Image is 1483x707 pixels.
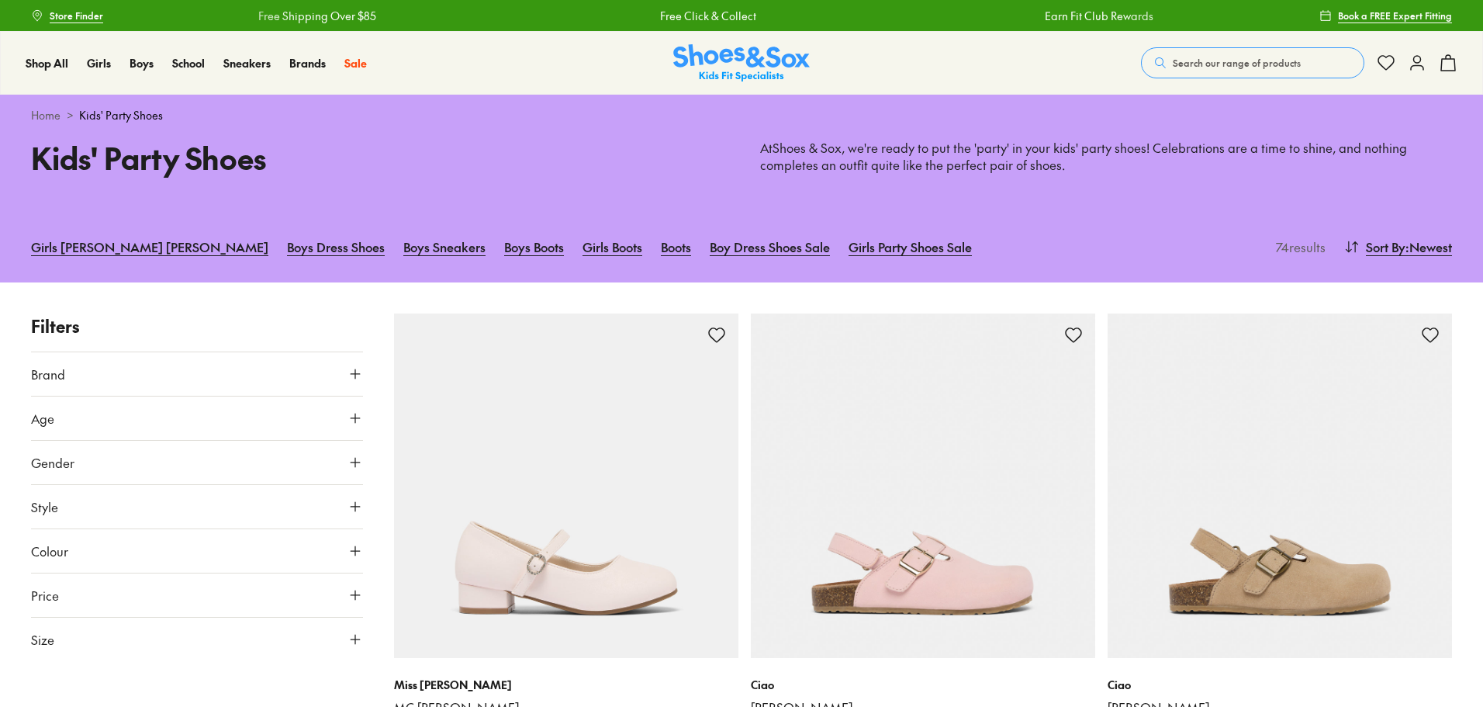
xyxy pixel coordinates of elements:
[31,2,103,29] a: Store Finder
[1141,47,1364,78] button: Search our range of products
[172,55,205,71] a: School
[710,230,830,264] a: Boy Dress Shoes Sale
[582,230,642,264] a: Girls Boots
[661,230,691,264] a: Boots
[1173,56,1301,70] span: Search our range of products
[31,441,363,484] button: Gender
[403,230,486,264] a: Boys Sneakers
[642,8,738,24] a: Free Click & Collect
[849,230,972,264] a: Girls Party Shoes Sale
[673,44,810,82] a: Shoes & Sox
[31,529,363,573] button: Colour
[79,107,163,123] span: Kids' Party Shoes
[31,314,363,339] p: Filters
[1108,677,1452,693] p: Ciao
[1270,237,1326,256] p: 74 results
[87,55,111,71] a: Girls
[31,542,68,560] span: Colour
[760,140,1452,174] p: At , we're ready to put the 'party' in your kids' party shoes! Celebrations are a time to shine, ...
[673,44,810,82] img: SNS_Logo_Responsive.svg
[31,497,58,516] span: Style
[1338,9,1452,23] span: Book a FREE Expert Fitting
[1027,8,1136,24] a: Earn Fit Club Rewards
[31,397,363,440] button: Age
[31,630,54,649] span: Size
[26,55,68,71] a: Shop All
[1344,230,1452,264] button: Sort By:Newest
[31,107,60,123] a: Home
[31,136,723,180] h1: Kids' Party Shoes
[394,677,738,693] p: Miss [PERSON_NAME]
[31,409,54,428] span: Age
[287,230,385,264] a: Boys Dress Shoes
[1319,2,1452,29] a: Book a FREE Expert Fitting
[31,365,65,383] span: Brand
[50,9,103,23] span: Store Finder
[31,230,268,264] a: Girls [PERSON_NAME] [PERSON_NAME]
[130,55,154,71] a: Boys
[31,485,363,529] button: Style
[31,107,1452,123] div: >
[504,230,564,264] a: Boys Boots
[751,677,1095,693] p: Ciao
[773,139,842,156] a: Shoes & Sox
[344,55,367,71] a: Sale
[1366,237,1405,256] span: Sort By
[31,586,59,605] span: Price
[289,55,326,71] a: Brands
[240,8,358,24] a: Free Shipping Over $85
[31,453,74,472] span: Gender
[31,352,363,396] button: Brand
[31,618,363,661] button: Size
[223,55,271,71] a: Sneakers
[1405,237,1452,256] span: : Newest
[31,574,363,617] button: Price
